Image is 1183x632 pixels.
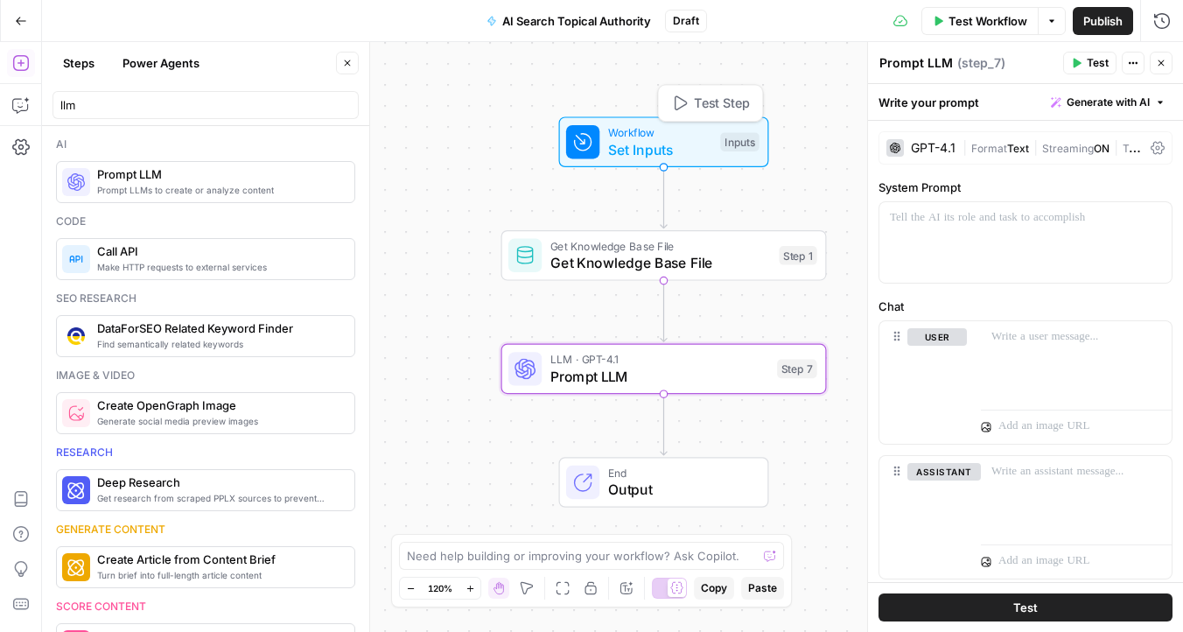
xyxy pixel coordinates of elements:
span: 120% [428,581,452,595]
div: Research [56,445,355,460]
span: Draft [673,13,699,29]
textarea: Prompt LLM [879,54,953,72]
span: End [608,465,751,481]
span: Test Workflow [948,12,1027,30]
div: Get Knowledge Base FileGet Knowledge Base FileStep 1 [501,230,827,281]
img: se7yyxfvbxn2c3qgqs66gfh04cl6 [67,327,85,345]
div: EndOutput [501,457,827,508]
button: assistant [907,463,981,481]
button: Power Agents [112,49,210,77]
div: WorkflowSet InputsInputsTest Step [501,116,827,167]
span: Turn brief into full-length article content [97,568,340,582]
span: Create Article from Content Brief [97,551,340,568]
span: Prompt LLMs to create or analyze content [97,183,340,197]
g: Edge from step_1 to step_7 [661,281,667,342]
span: | [1029,138,1042,156]
div: GPT-4.1 [911,142,955,154]
span: Find semantically related keywords [97,337,340,351]
button: Test Step [662,89,758,116]
button: Paste [741,577,784,600]
span: Create OpenGraph Image [97,397,340,414]
div: assistant [879,456,967,579]
span: ( step_7 ) [957,54,1005,72]
div: Score content [56,599,355,614]
span: Call API [97,242,340,260]
div: Generate content [56,522,355,537]
div: Code [56,214,355,229]
input: Search steps [60,96,351,114]
span: Prompt LLM [550,366,769,387]
div: Image & video [56,368,355,383]
span: ON [1094,142,1109,155]
label: System Prompt [878,179,1172,196]
span: Generate with AI [1067,95,1150,110]
span: Generate social media preview images [97,414,340,428]
div: Inputs [720,132,759,151]
span: Set Inputs [608,139,712,160]
span: DataForSEO Related Keyword Finder [97,320,340,337]
span: | [962,138,971,156]
span: Publish [1083,12,1123,30]
button: Publish [1073,7,1133,35]
button: AI Search Topical Authority [476,7,661,35]
span: Get Knowledge Base File [550,237,771,254]
span: Output [608,479,751,500]
span: Text [1007,142,1029,155]
button: Test Workflow [921,7,1038,35]
span: Test Step [694,94,750,113]
g: Edge from start to step_1 [661,167,667,228]
label: Chat [878,298,1172,315]
div: LLM · GPT-4.1Prompt LLMStep 7 [501,344,827,395]
span: Temp [1123,138,1151,156]
div: Step 1 [780,246,817,265]
span: Test [1013,599,1038,616]
button: Copy [694,577,734,600]
span: Prompt LLM [97,165,340,183]
div: Ai [56,137,355,152]
span: Get Knowledge Base File [550,252,771,273]
span: Copy [701,580,727,596]
span: Workflow [608,124,712,141]
span: Test [1087,55,1109,71]
span: Get research from scraped PPLX sources to prevent source [MEDICAL_DATA] [97,491,340,505]
span: Paste [748,580,777,596]
span: AI Search Topical Authority [502,12,651,30]
span: Make HTTP requests to external services [97,260,340,274]
span: Format [971,142,1007,155]
button: Test [1063,52,1116,74]
div: Step 7 [777,360,817,379]
div: Seo research [56,291,355,306]
span: | [1109,138,1123,156]
span: Streaming [1042,142,1094,155]
button: Steps [52,49,105,77]
span: LLM · GPT-4.1 [550,351,769,368]
div: Write your prompt [868,84,1183,120]
img: pyizt6wx4h99f5rkgufsmugliyey [67,404,85,422]
button: Generate with AI [1044,91,1172,114]
span: Deep Research [97,474,340,491]
g: Edge from step_7 to end [661,394,667,455]
button: user [907,328,967,346]
div: user [879,321,967,444]
button: Test [878,593,1172,621]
